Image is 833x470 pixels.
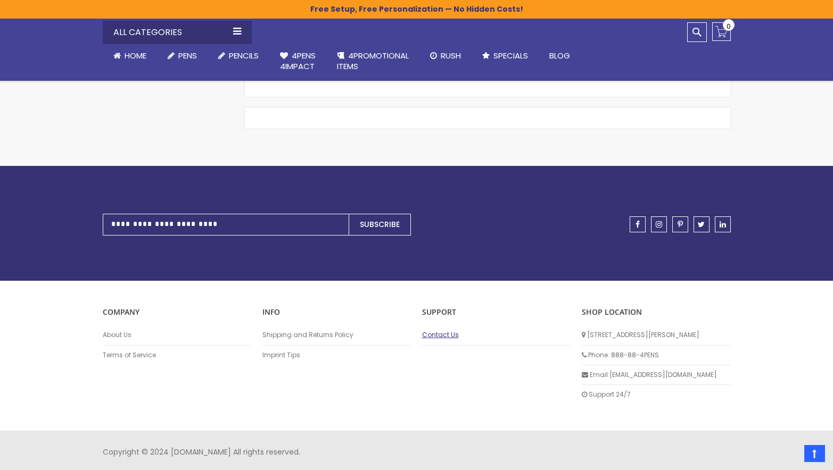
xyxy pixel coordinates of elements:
p: COMPANY [103,307,252,317]
li: Phone: 888-88-4PENS [582,346,731,365]
span: facebook [636,221,640,228]
a: instagram [651,216,667,232]
span: Home [125,50,146,61]
a: facebook [630,216,646,232]
p: Support [422,307,571,317]
span: Blog [549,50,570,61]
span: pinterest [678,221,683,228]
span: instagram [656,221,662,228]
a: Shipping and Returns Policy [262,331,411,339]
span: 4PROMOTIONAL ITEMS [337,50,409,72]
span: twitter [698,221,705,228]
a: 4PROMOTIONALITEMS [326,44,419,79]
a: Pens [157,44,208,68]
button: Subscribe [349,214,411,236]
a: 4Pens4impact [269,44,326,79]
span: 4Pens 4impact [280,50,316,72]
span: linkedin [720,221,726,228]
a: Terms of Service [103,351,252,359]
span: Subscribe [360,219,400,230]
a: Top [804,445,825,462]
li: Support 24/7 [582,385,731,404]
span: 0 [727,21,731,31]
a: Pencils [208,44,269,68]
a: Rush [419,44,472,68]
li: Email: [EMAIL_ADDRESS][DOMAIN_NAME] [582,365,731,385]
a: Blog [539,44,581,68]
a: Imprint Tips [262,351,411,359]
span: Pens [178,50,197,61]
span: Rush [441,50,461,61]
a: Specials [472,44,539,68]
li: [STREET_ADDRESS][PERSON_NAME] [582,325,731,345]
span: Copyright © 2024 [DOMAIN_NAME] All rights reserved. [103,447,300,457]
p: SHOP LOCATION [582,307,731,317]
a: About Us [103,331,252,339]
span: Pencils [229,50,259,61]
a: Home [103,44,157,68]
span: Specials [493,50,528,61]
p: INFO [262,307,411,317]
div: All Categories [103,21,252,44]
a: twitter [694,216,710,232]
a: pinterest [672,216,688,232]
a: 0 [712,22,731,41]
a: linkedin [715,216,731,232]
a: Contact Us [422,331,571,339]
